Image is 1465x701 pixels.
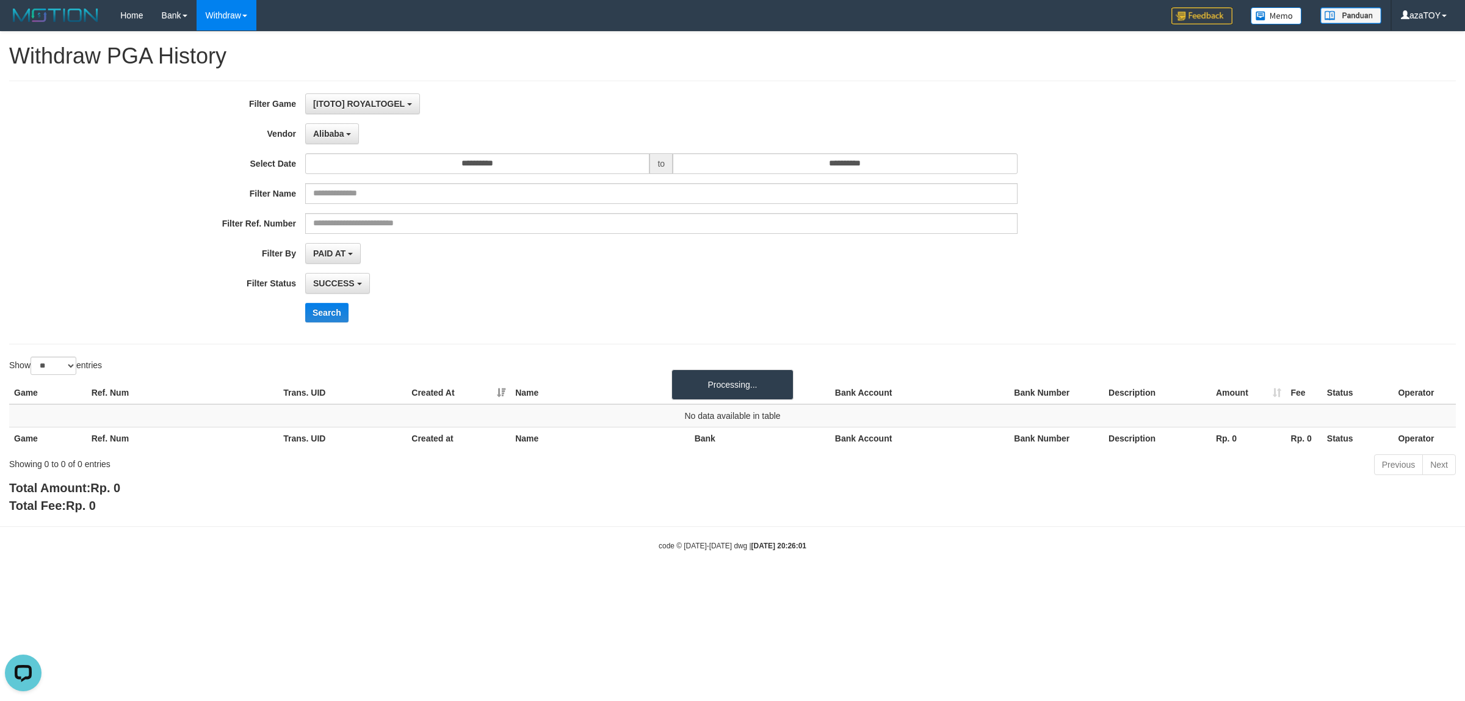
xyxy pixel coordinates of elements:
[87,427,279,449] th: Ref. Num
[305,303,349,322] button: Search
[407,382,510,404] th: Created At: activate to sort column ascending
[671,369,794,400] div: Processing...
[9,382,87,404] th: Game
[305,273,370,294] button: SUCCESS
[313,99,405,109] span: [ITOTO] ROYALTOGEL
[1009,427,1104,449] th: Bank Number
[1320,7,1381,24] img: panduan.png
[830,382,1009,404] th: Bank Account
[1009,382,1104,404] th: Bank Number
[1393,427,1456,449] th: Operator
[830,427,1009,449] th: Bank Account
[90,481,120,495] span: Rp. 0
[9,427,87,449] th: Game
[305,93,420,114] button: [ITOTO] ROYALTOGEL
[278,382,407,404] th: Trans. UID
[313,129,344,139] span: Alibaba
[305,243,361,264] button: PAID AT
[9,357,102,375] label: Show entries
[1286,427,1322,449] th: Rp. 0
[9,481,120,495] b: Total Amount:
[1171,7,1232,24] img: Feedback.jpg
[659,542,806,550] small: code © [DATE]-[DATE] dwg |
[1374,454,1423,475] a: Previous
[1251,7,1302,24] img: Button%20Memo.svg
[1393,382,1456,404] th: Operator
[510,427,689,449] th: Name
[9,453,601,470] div: Showing 0 to 0 of 0 entries
[66,499,96,512] span: Rp. 0
[313,249,345,258] span: PAID AT
[87,382,279,404] th: Ref. Num
[510,382,689,404] th: Name
[31,357,76,375] select: Showentries
[313,278,355,288] span: SUCCESS
[1104,427,1211,449] th: Description
[1104,382,1211,404] th: Description
[305,123,359,144] button: Alibaba
[1322,382,1394,404] th: Status
[1322,427,1394,449] th: Status
[5,5,42,42] button: Open LiveChat chat widget
[278,427,407,449] th: Trans. UID
[1422,454,1456,475] a: Next
[9,6,102,24] img: MOTION_logo.png
[649,153,673,174] span: to
[1211,382,1286,404] th: Amount: activate to sort column ascending
[1211,427,1286,449] th: Rp. 0
[9,44,1456,68] h1: Withdraw PGA History
[751,542,806,550] strong: [DATE] 20:26:01
[690,427,830,449] th: Bank
[1286,382,1322,404] th: Fee
[9,404,1456,427] td: No data available in table
[407,427,510,449] th: Created at
[9,499,96,512] b: Total Fee:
